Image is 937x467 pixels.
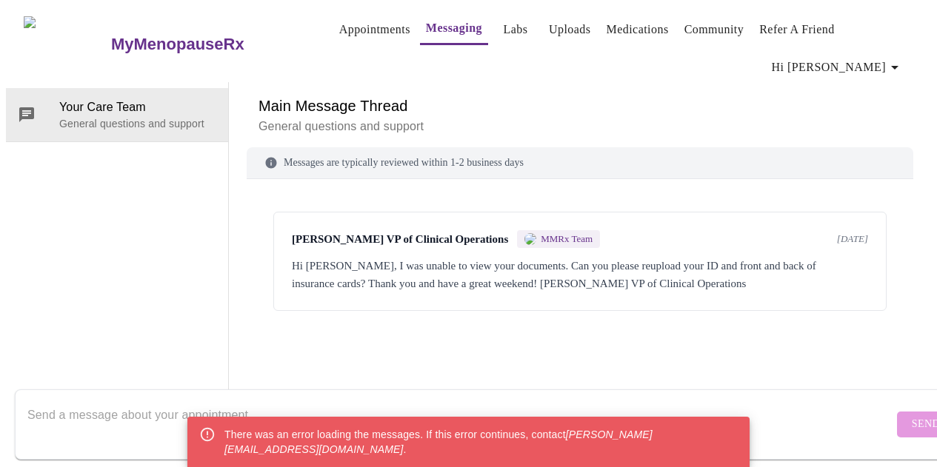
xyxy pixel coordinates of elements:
[524,233,536,245] img: MMRX
[59,116,216,131] p: General questions and support
[772,57,904,78] span: Hi [PERSON_NAME]
[109,19,303,70] a: MyMenopauseRx
[292,233,508,246] span: [PERSON_NAME] VP of Clinical Operations
[59,98,216,116] span: Your Care Team
[259,118,901,135] p: General questions and support
[6,88,228,141] div: Your Care TeamGeneral questions and support
[247,147,913,179] div: Messages are typically reviewed within 1-2 business days
[607,19,669,40] a: Medications
[333,15,416,44] button: Appointments
[541,233,593,245] span: MMRx Team
[224,429,653,455] em: [PERSON_NAME][EMAIL_ADDRESS][DOMAIN_NAME]
[837,233,868,245] span: [DATE]
[339,19,410,40] a: Appointments
[292,257,868,292] div: Hi [PERSON_NAME], I was unable to view your documents. Can you please reupload your ID and front ...
[111,35,244,54] h3: MyMenopauseRx
[27,400,893,448] textarea: Send a message about your appointment
[766,53,910,82] button: Hi [PERSON_NAME]
[420,13,488,45] button: Messaging
[426,18,482,38] a: Messaging
[678,15,750,44] button: Community
[224,421,738,463] div: There was an error loading the messages. If this error continues, contact .
[549,19,591,40] a: Uploads
[543,15,597,44] button: Uploads
[753,15,841,44] button: Refer a Friend
[492,15,539,44] button: Labs
[601,15,675,44] button: Medications
[504,19,528,40] a: Labs
[759,19,835,40] a: Refer a Friend
[684,19,744,40] a: Community
[259,94,901,118] h6: Main Message Thread
[24,16,109,72] img: MyMenopauseRx Logo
